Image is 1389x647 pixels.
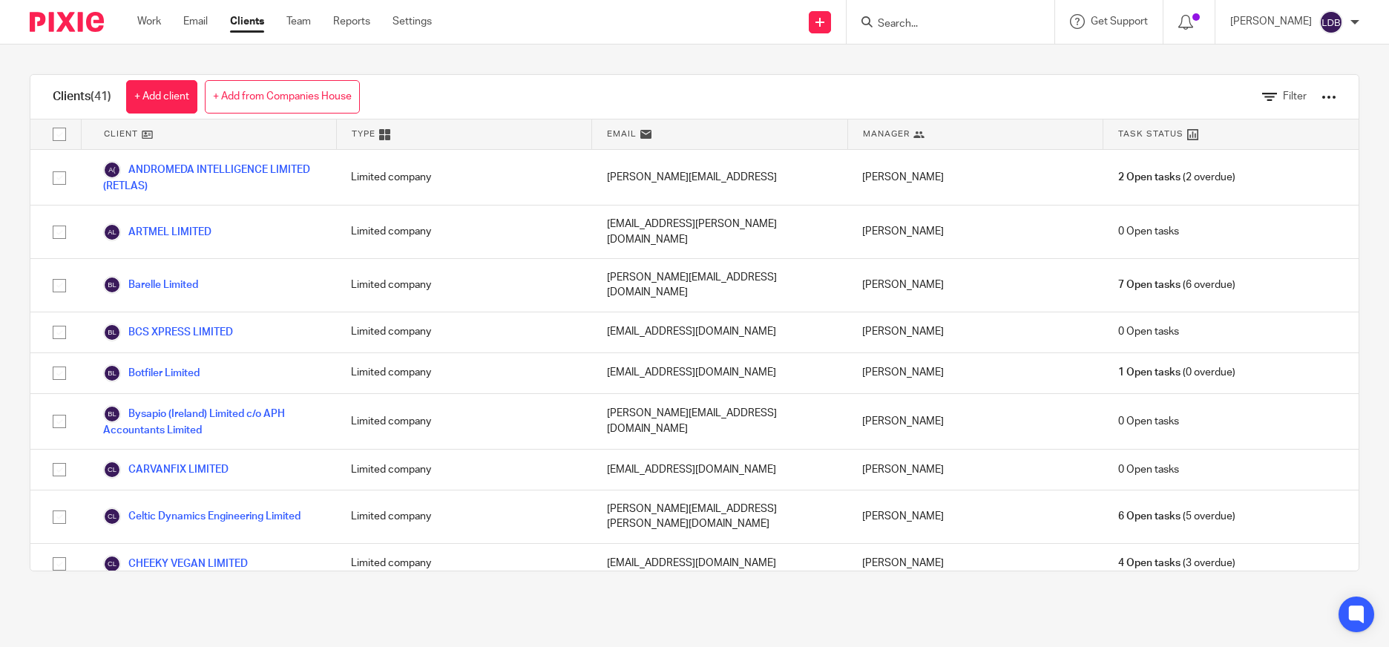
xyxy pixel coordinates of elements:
img: svg%3E [103,555,121,573]
a: Clients [230,14,264,29]
img: svg%3E [103,276,121,294]
span: Client [104,128,138,140]
div: [EMAIL_ADDRESS][DOMAIN_NAME] [592,450,847,490]
a: Reports [333,14,370,29]
div: Limited company [336,544,591,584]
div: [PERSON_NAME] [847,450,1103,490]
div: [PERSON_NAME] [847,259,1103,312]
a: ARTMEL LIMITED [103,223,211,241]
span: (41) [91,91,111,102]
h1: Clients [53,89,111,105]
div: [PERSON_NAME] [847,206,1103,258]
img: svg%3E [103,161,121,179]
span: 6 Open tasks [1118,509,1181,524]
a: Settings [393,14,432,29]
a: ANDROMEDA INTELLIGENCE LIMITED (RETLAS) [103,161,321,194]
div: [PERSON_NAME] [847,544,1103,584]
span: 4 Open tasks [1118,556,1181,571]
img: svg%3E [103,223,121,241]
span: Email [607,128,637,140]
div: [PERSON_NAME][EMAIL_ADDRESS] [592,150,847,205]
span: (2 overdue) [1118,170,1235,185]
span: 0 Open tasks [1118,324,1179,339]
span: (6 overdue) [1118,277,1235,292]
a: Celtic Dynamics Engineering Limited [103,508,301,525]
a: Bysapio (Ireland) Limited c/o APH Accountants Limited [103,405,321,438]
div: [EMAIL_ADDRESS][PERSON_NAME][DOMAIN_NAME] [592,206,847,258]
div: [PERSON_NAME][EMAIL_ADDRESS][DOMAIN_NAME] [592,394,847,449]
div: Limited company [336,259,591,312]
div: Limited company [336,150,591,205]
div: Limited company [336,206,591,258]
span: (5 overdue) [1118,509,1235,524]
img: svg%3E [103,405,121,423]
p: [PERSON_NAME] [1230,14,1312,29]
a: Work [137,14,161,29]
img: svg%3E [1319,10,1343,34]
span: (0 overdue) [1118,365,1235,380]
span: 7 Open tasks [1118,277,1181,292]
div: Limited company [336,312,591,352]
a: Barelle Limited [103,276,198,294]
img: svg%3E [103,364,121,382]
img: svg%3E [103,508,121,525]
span: 2 Open tasks [1118,170,1181,185]
div: Limited company [336,450,591,490]
div: Limited company [336,353,591,393]
div: [PERSON_NAME] [847,353,1103,393]
a: CARVANFIX LIMITED [103,461,229,479]
a: + Add client [126,80,197,114]
div: Limited company [336,490,591,543]
span: Get Support [1091,16,1148,27]
div: [PERSON_NAME] [847,394,1103,449]
img: Pixie [30,12,104,32]
span: Task Status [1118,128,1183,140]
div: [EMAIL_ADDRESS][DOMAIN_NAME] [592,544,847,584]
div: Limited company [336,394,591,449]
div: [PERSON_NAME] [847,490,1103,543]
div: [PERSON_NAME][EMAIL_ADDRESS][DOMAIN_NAME] [592,259,847,312]
span: Type [352,128,375,140]
span: (3 overdue) [1118,556,1235,571]
span: 0 Open tasks [1118,224,1179,239]
span: 0 Open tasks [1118,414,1179,429]
div: [PERSON_NAME] [847,312,1103,352]
span: 0 Open tasks [1118,462,1179,477]
a: Email [183,14,208,29]
a: BCS XPRESS LIMITED [103,323,233,341]
input: Select all [45,120,73,148]
a: + Add from Companies House [205,80,360,114]
div: [PERSON_NAME] [847,150,1103,205]
img: svg%3E [103,461,121,479]
input: Search [876,18,1010,31]
img: svg%3E [103,323,121,341]
a: Team [286,14,311,29]
span: Manager [863,128,910,140]
span: Filter [1283,91,1307,102]
a: CHEEKY VEGAN LIMITED [103,555,248,573]
div: [EMAIL_ADDRESS][DOMAIN_NAME] [592,353,847,393]
span: 1 Open tasks [1118,365,1181,380]
div: [EMAIL_ADDRESS][DOMAIN_NAME] [592,312,847,352]
div: [PERSON_NAME][EMAIL_ADDRESS][PERSON_NAME][DOMAIN_NAME] [592,490,847,543]
a: Botfiler Limited [103,364,200,382]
